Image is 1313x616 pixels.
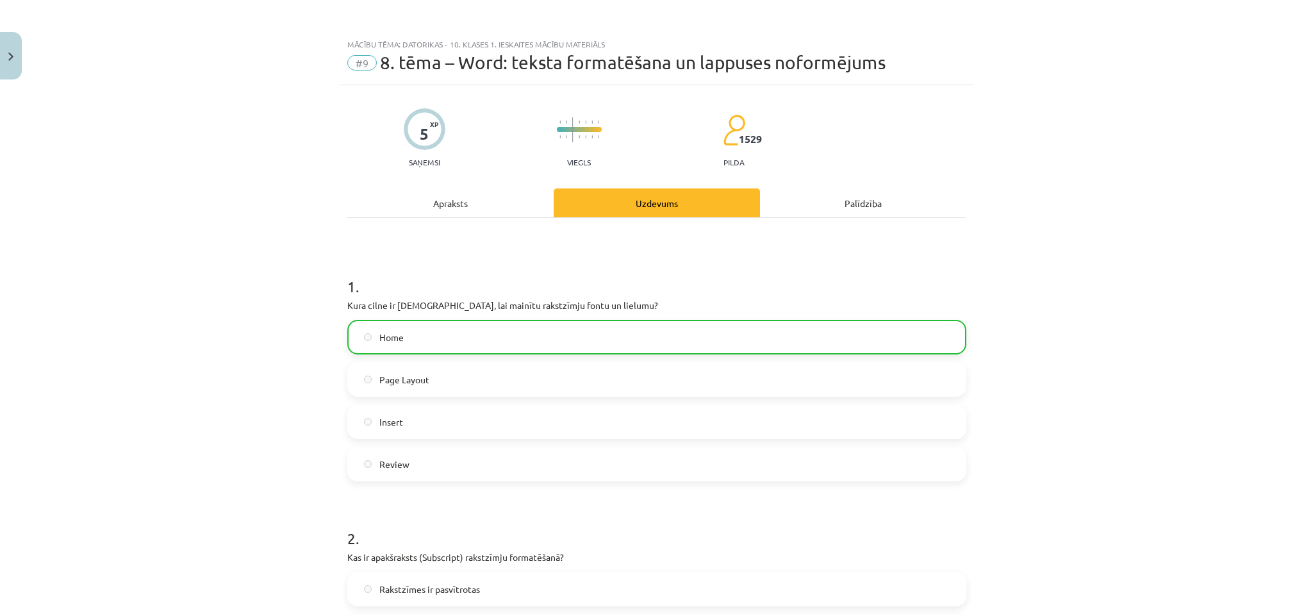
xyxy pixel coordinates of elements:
span: Home [379,331,404,344]
img: icon-short-line-57e1e144782c952c97e751825c79c345078a6d821885a25fce030b3d8c18986b.svg [559,135,561,138]
img: icon-short-line-57e1e144782c952c97e751825c79c345078a6d821885a25fce030b3d8c18986b.svg [598,121,599,124]
img: icon-short-line-57e1e144782c952c97e751825c79c345078a6d821885a25fce030b3d8c18986b.svg [585,121,586,124]
p: Viegls [567,158,591,167]
h1: 1 . [347,255,966,295]
span: Review [379,458,409,471]
p: Saņemsi [404,158,445,167]
div: Mācību tēma: Datorikas - 10. klases 1. ieskaites mācību materiāls [347,40,966,49]
input: Insert [364,418,372,426]
span: Insert [379,415,403,429]
img: icon-long-line-d9ea69661e0d244f92f715978eff75569469978d946b2353a9bb055b3ed8787d.svg [572,117,574,142]
img: icon-short-line-57e1e144782c952c97e751825c79c345078a6d821885a25fce030b3d8c18986b.svg [579,135,580,138]
span: Page Layout [379,373,429,387]
input: Review [364,460,372,469]
input: Rakstzīmes ir pasvītrotas [364,585,372,594]
div: Uzdevums [554,188,760,217]
img: icon-short-line-57e1e144782c952c97e751825c79c345078a6d821885a25fce030b3d8c18986b.svg [579,121,580,124]
input: Page Layout [364,376,372,384]
img: icon-short-line-57e1e144782c952c97e751825c79c345078a6d821885a25fce030b3d8c18986b.svg [598,135,599,138]
h1: 2 . [347,507,966,547]
div: Apraksts [347,188,554,217]
img: icon-close-lesson-0947bae3869378f0d4975bcd49f059093ad1ed9edebbc8119c70593378902aed.svg [8,53,13,61]
p: Kas ir apakšraksts (Subscript) rakstzīmju formatēšanā? [347,551,966,564]
p: pilda [723,158,744,167]
div: 5 [420,125,429,143]
img: icon-short-line-57e1e144782c952c97e751825c79c345078a6d821885a25fce030b3d8c18986b.svg [591,135,593,138]
span: Rakstzīmes ir pasvītrotas [379,583,480,596]
p: Kura cilne ir [DEMOGRAPHIC_DATA], lai mainītu rakstzīmju fontu un lielumu? [347,299,966,312]
span: 1529 [739,133,762,145]
span: XP [430,121,438,128]
img: icon-short-line-57e1e144782c952c97e751825c79c345078a6d821885a25fce030b3d8c18986b.svg [559,121,561,124]
img: students-c634bb4e5e11cddfef0936a35e636f08e4e9abd3cc4e673bd6f9a4125e45ecb1.svg [723,114,745,146]
span: 8. tēma – Word: teksta formatēšana un lappuses noformējums [380,52,886,73]
img: icon-short-line-57e1e144782c952c97e751825c79c345078a6d821885a25fce030b3d8c18986b.svg [566,135,567,138]
input: Home [364,333,372,342]
img: icon-short-line-57e1e144782c952c97e751825c79c345078a6d821885a25fce030b3d8c18986b.svg [585,135,586,138]
img: icon-short-line-57e1e144782c952c97e751825c79c345078a6d821885a25fce030b3d8c18986b.svg [566,121,567,124]
span: #9 [347,55,377,71]
img: icon-short-line-57e1e144782c952c97e751825c79c345078a6d821885a25fce030b3d8c18986b.svg [591,121,593,124]
div: Palīdzība [760,188,966,217]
